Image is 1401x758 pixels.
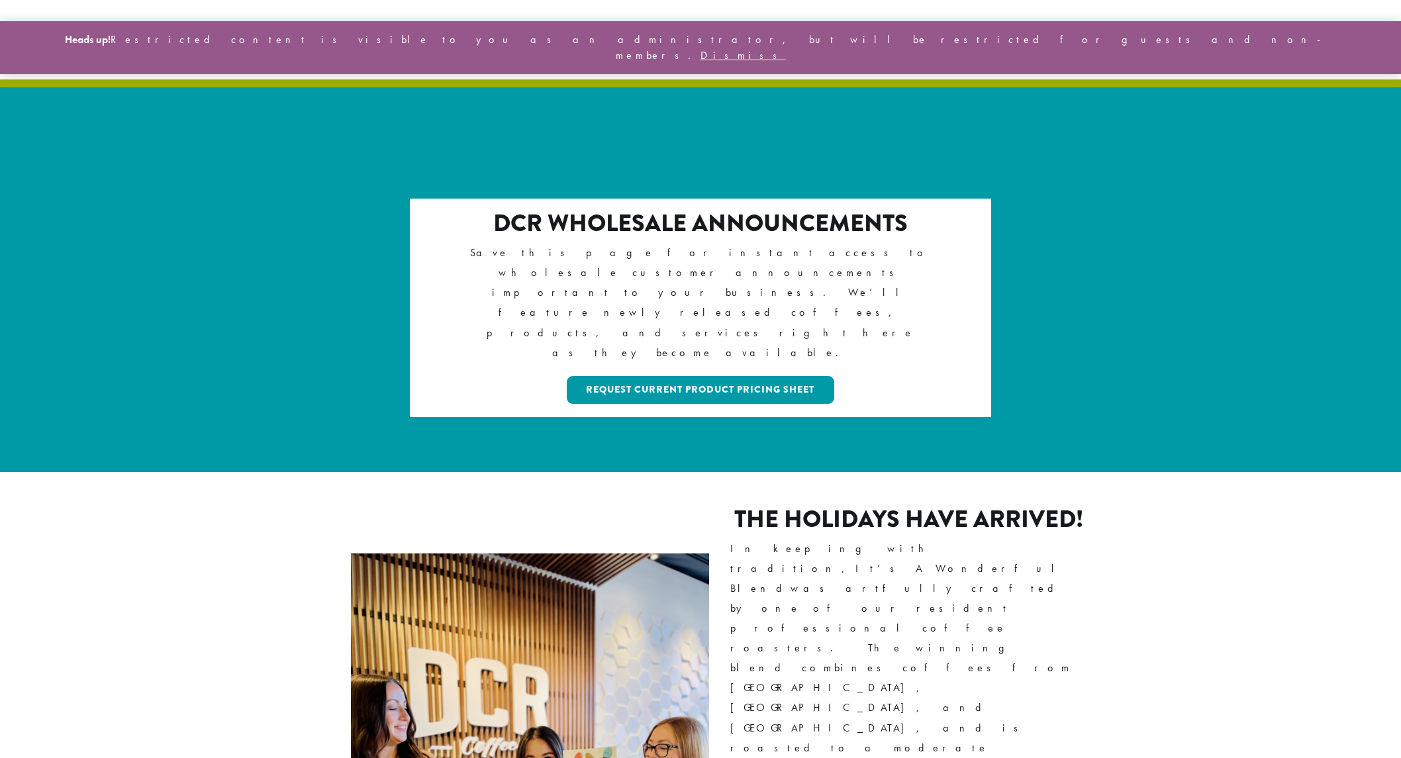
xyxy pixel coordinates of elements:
a: Request Current Product Pricing Sheet [567,376,835,404]
p: Save this page for instant access to wholesale customer announcements important to your business.... [467,243,934,362]
h2: DCR Wholesale Announcements [467,209,934,238]
a: Dismiss [700,48,786,62]
h2: The Holidays Have Arrived! [730,505,1088,534]
strong: Heads up! [65,32,111,46]
a: It’s A Wonderful Blend [730,561,1065,595]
